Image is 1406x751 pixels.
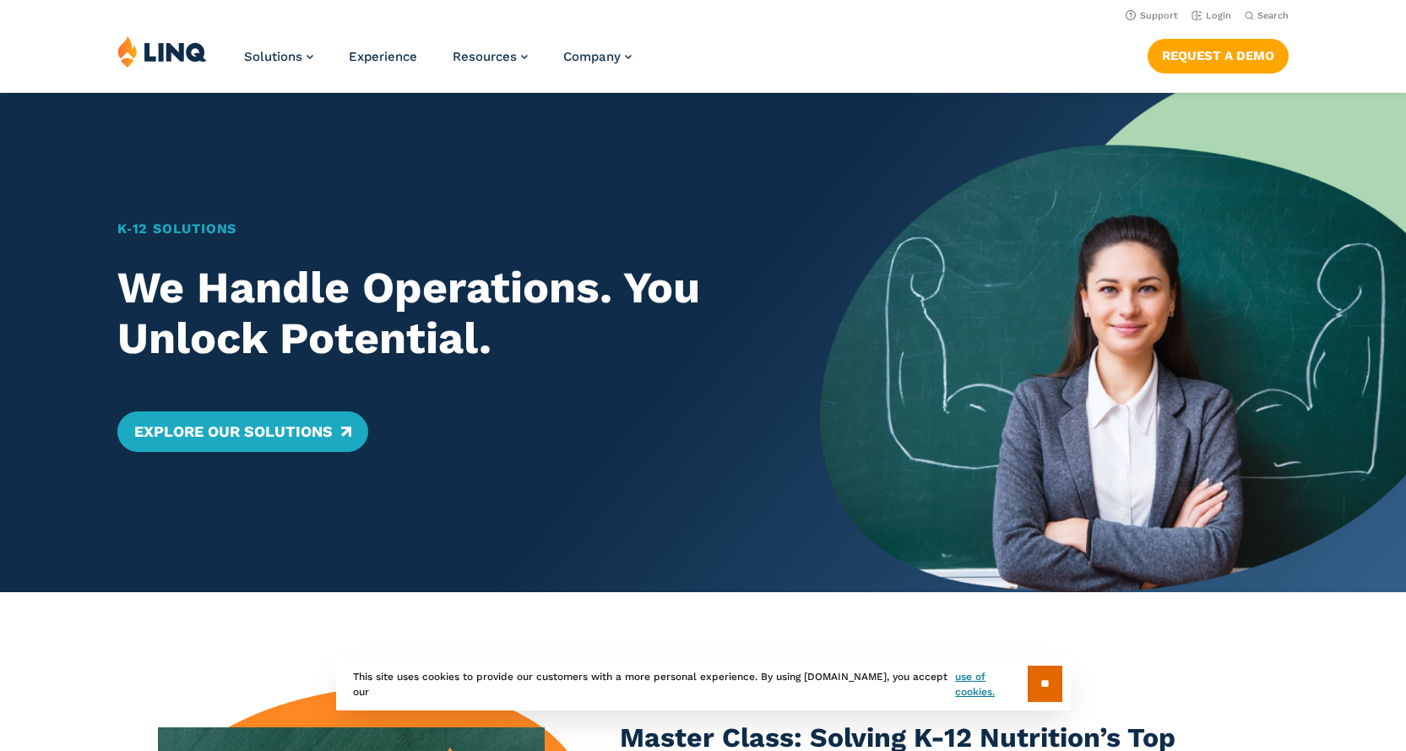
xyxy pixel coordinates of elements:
a: Resources [453,49,528,64]
a: Explore Our Solutions [117,411,368,452]
h1: K‑12 Solutions [117,219,763,239]
span: Solutions [244,49,302,64]
button: Open Search Bar [1245,9,1289,22]
a: Company [563,49,632,64]
a: Support [1126,10,1178,21]
img: Home Banner [820,93,1406,592]
nav: Button Navigation [1148,35,1289,73]
img: LINQ | K‑12 Software [117,35,207,68]
nav: Primary Navigation [244,35,632,91]
h2: We Handle Operations. You Unlock Potential. [117,263,763,364]
span: Search [1257,10,1289,21]
a: Request a Demo [1148,39,1289,73]
a: use of cookies. [955,669,1027,699]
span: Resources [453,49,517,64]
a: Solutions [244,49,313,64]
div: This site uses cookies to provide our customers with a more personal experience. By using [DOMAIN... [336,657,1071,710]
a: Login [1192,10,1231,21]
a: Experience [349,49,417,64]
span: Company [563,49,621,64]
